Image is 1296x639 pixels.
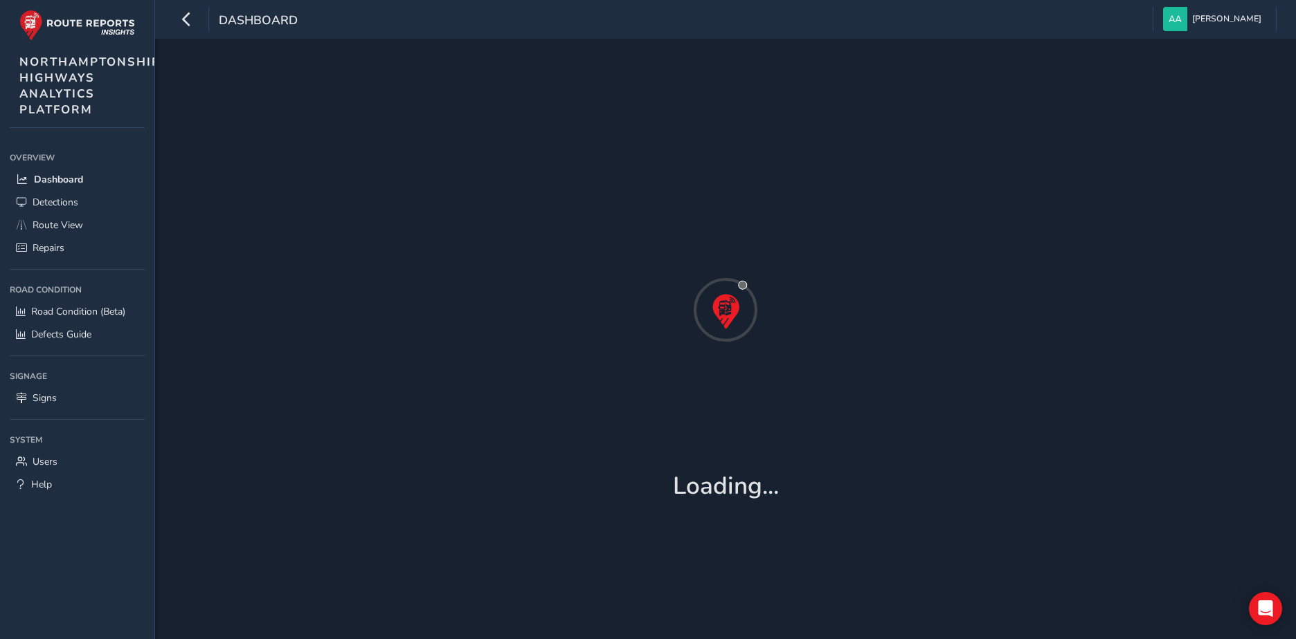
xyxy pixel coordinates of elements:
[34,173,83,186] span: Dashboard
[10,366,145,387] div: Signage
[673,472,779,501] h1: Loading...
[10,191,145,214] a: Detections
[10,168,145,191] a: Dashboard
[33,196,78,209] span: Detections
[19,10,135,41] img: rr logo
[1163,7,1266,31] button: [PERSON_NAME]
[10,323,145,346] a: Defects Guide
[1249,592,1282,625] div: Open Intercom Messenger
[10,450,145,473] a: Users
[10,279,145,300] div: Road Condition
[33,241,64,254] span: Repairs
[1163,7,1187,31] img: diamond-layout
[10,300,145,323] a: Road Condition (Beta)
[33,455,57,468] span: Users
[1192,7,1261,31] span: [PERSON_NAME]
[10,473,145,496] a: Help
[10,429,145,450] div: System
[33,219,83,232] span: Route View
[219,12,298,31] span: Dashboard
[10,147,145,168] div: Overview
[31,328,91,341] span: Defects Guide
[31,478,52,491] span: Help
[33,391,57,405] span: Signs
[10,387,145,409] a: Signs
[10,214,145,237] a: Route View
[10,237,145,259] a: Repairs
[31,305,125,318] span: Road Condition (Beta)
[19,54,170,118] span: NORTHAMPTONSHIRE HIGHWAYS ANALYTICS PLATFORM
